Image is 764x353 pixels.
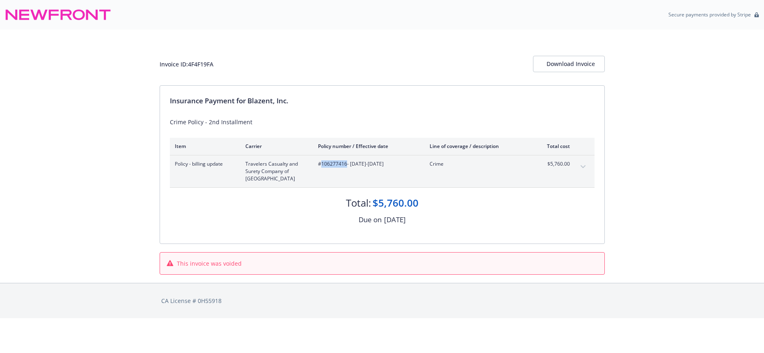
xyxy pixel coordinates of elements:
[539,160,570,168] span: $5,760.00
[539,143,570,150] div: Total cost
[533,56,605,72] button: Download Invoice
[175,160,232,168] span: Policy - billing update
[245,160,305,182] span: Travelers Casualty and Surety Company of [GEOGRAPHIC_DATA]
[373,196,419,210] div: $5,760.00
[359,214,382,225] div: Due on
[170,118,595,126] div: Crime Policy - 2nd Installment
[318,143,416,150] div: Policy number / Effective date
[318,160,416,168] span: #106277416 - [DATE]-[DATE]
[430,160,526,168] span: Crime
[160,60,213,68] div: Invoice ID: 4F4F19FA
[170,155,595,187] div: Policy - billing updateTravelers Casualty and Surety Company of [GEOGRAPHIC_DATA]#106277416- [DAT...
[430,143,526,150] div: Line of coverage / description
[245,143,305,150] div: Carrier
[576,160,590,173] button: expand content
[175,143,232,150] div: Item
[170,96,595,106] div: Insurance Payment for Blazent, Inc.
[668,11,751,18] p: Secure payments provided by Stripe
[346,196,371,210] div: Total:
[547,56,591,72] div: Download Invoice
[161,296,603,305] div: CA License # 0H55918
[177,259,242,268] span: This invoice was voided
[384,214,406,225] div: [DATE]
